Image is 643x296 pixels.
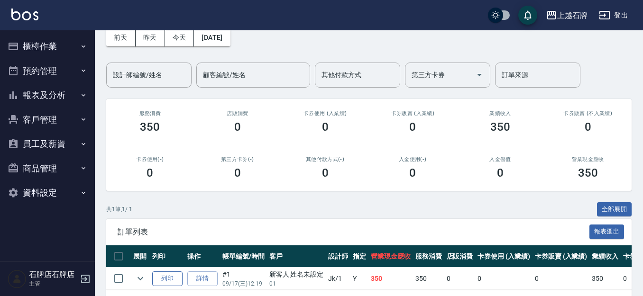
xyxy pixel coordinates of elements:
h2: 其他付款方式(-) [293,156,358,162]
th: 服務消費 [413,245,444,268]
button: 客戶管理 [4,108,91,132]
h3: 0 [147,166,153,179]
td: 350 [413,268,444,290]
h2: 營業現金應收 [555,156,620,162]
button: 全部展開 [597,202,632,217]
button: 昨天 [136,29,165,46]
td: 0 [475,268,533,290]
p: 09/17 (三) 12:19 [222,279,265,288]
img: Logo [11,9,38,20]
h3: 350 [490,120,510,134]
button: 員工及薪資 [4,132,91,156]
h2: 入金使用(-) [380,156,445,162]
button: 上越石牌 [542,6,591,25]
img: Person [8,269,27,288]
h2: 卡券使用 (入業績) [293,110,358,117]
h2: 店販消費 [205,110,270,117]
th: 設計師 [326,245,350,268]
h2: 業績收入 [468,110,533,117]
h2: 卡券販賣 (不入業績) [555,110,620,117]
h3: 0 [322,120,329,134]
button: 商品管理 [4,156,91,181]
td: 350 [368,268,413,290]
th: 卡券販賣 (入業績) [533,245,590,268]
h2: 卡券使用(-) [118,156,183,162]
h3: 0 [497,166,504,179]
h3: 0 [234,166,241,179]
h3: 0 [234,120,241,134]
h5: 石牌店石牌店 [29,270,77,279]
th: 操作 [185,245,220,268]
button: 報表匯出 [589,224,625,239]
button: [DATE] [194,29,230,46]
h2: 入金儲值 [468,156,533,162]
td: 0 [444,268,476,290]
button: 預約管理 [4,59,91,83]
button: expand row [133,271,147,286]
td: #1 [220,268,267,290]
h3: 350 [578,166,598,179]
div: 新客人 姓名未設定 [269,269,324,279]
p: 01 [269,279,324,288]
th: 帳單編號/時間 [220,245,267,268]
h3: 服務消費 [118,110,183,117]
th: 客戶 [267,245,326,268]
p: 共 1 筆, 1 / 1 [106,205,132,214]
h2: 卡券販賣 (入業績) [380,110,445,117]
td: Y [350,268,368,290]
button: 報表及分析 [4,83,91,108]
button: 今天 [165,29,194,46]
button: 資料設定 [4,180,91,205]
button: 列印 [152,271,183,286]
h3: 0 [322,166,329,179]
h3: 0 [585,120,591,134]
td: Jk /1 [326,268,350,290]
p: 主管 [29,279,77,288]
button: 前天 [106,29,136,46]
th: 指定 [350,245,368,268]
button: 櫃檯作業 [4,34,91,59]
th: 業績收入 [589,245,621,268]
button: save [518,6,537,25]
a: 詳情 [187,271,218,286]
th: 店販消費 [444,245,476,268]
h2: 第三方卡券(-) [205,156,270,162]
td: 0 [533,268,590,290]
h3: 350 [140,120,160,134]
th: 卡券使用 (入業績) [475,245,533,268]
button: 登出 [595,7,632,24]
div: 上越石牌 [557,9,588,21]
th: 營業現金應收 [368,245,413,268]
th: 展開 [131,245,150,268]
a: 報表匯出 [589,227,625,236]
button: Open [472,67,487,82]
span: 訂單列表 [118,227,589,237]
h3: 0 [409,120,416,134]
th: 列印 [150,245,185,268]
td: 350 [589,268,621,290]
h3: 0 [409,166,416,179]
